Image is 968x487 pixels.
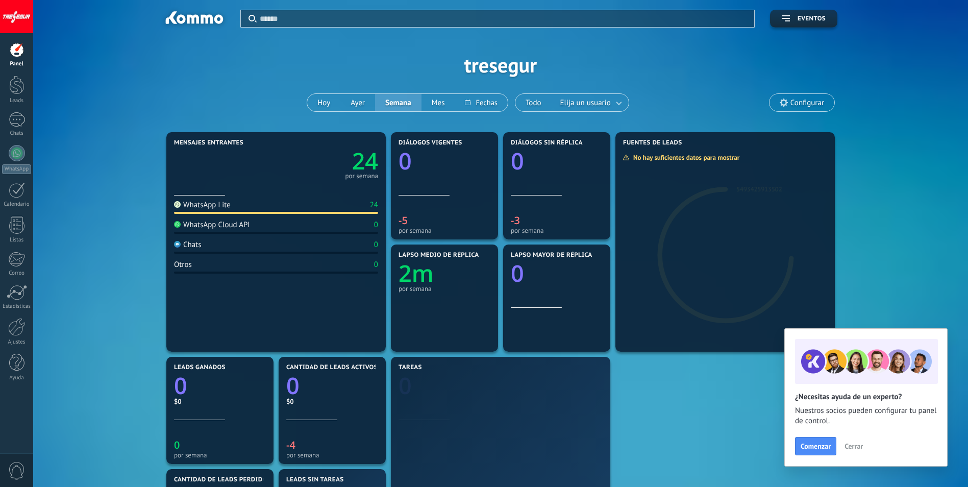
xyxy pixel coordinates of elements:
[511,227,603,234] div: por semana
[511,252,592,259] span: Lapso mayor de réplica
[286,451,378,459] div: por semana
[340,94,375,111] button: Ayer
[174,451,266,459] div: por semana
[286,397,378,406] div: $0
[174,370,266,401] a: 0
[2,237,32,243] div: Listas
[345,174,378,179] div: por semana
[286,438,295,452] text: -4
[790,99,824,107] span: Configurar
[370,200,378,210] div: 24
[511,139,583,147] span: Diálogos sin réplica
[374,220,378,230] div: 0
[399,145,412,177] text: 0
[623,153,747,162] div: No hay suficientes datos para mostrar
[174,200,231,210] div: WhatsApp Lite
[2,375,32,381] div: Ayuda
[795,392,937,402] h2: ¿Necesitas ayuda de un experto?
[511,213,520,227] text: -3
[840,439,867,454] button: Cerrar
[2,164,31,174] div: WhatsApp
[795,437,836,455] button: Comenzar
[174,221,181,228] img: WhatsApp Cloud API
[307,94,340,111] button: Hoy
[2,61,32,67] div: Panel
[511,145,524,177] text: 0
[276,145,378,177] a: 24
[2,201,32,208] div: Calendario
[174,397,266,406] div: $0
[174,260,192,270] div: Otros
[515,94,552,111] button: Todo
[552,94,629,111] button: Elija un usuario
[174,201,181,208] img: WhatsApp Lite
[623,139,682,147] span: Fuentes de leads
[174,476,271,483] span: Cantidad de leads perdidos
[399,370,412,401] text: 0
[399,364,422,371] span: Tareas
[399,139,462,147] span: Diálogos vigentes
[174,220,250,230] div: WhatsApp Cloud API
[286,370,300,401] text: 0
[801,443,831,450] span: Comenzar
[286,364,378,371] span: Cantidad de leads activos
[286,370,378,401] a: 0
[795,406,937,426] span: Nuestros socios pueden configurar tu panel de control.
[399,213,408,227] text: -5
[2,270,32,277] div: Correo
[421,94,455,111] button: Mes
[399,227,490,234] div: por semana
[286,476,343,483] span: Leads sin tareas
[352,145,378,177] text: 24
[798,15,826,22] span: Eventos
[770,10,837,28] button: Eventos
[399,258,434,289] text: 2m
[2,98,32,104] div: Leads
[2,339,32,346] div: Ajustes
[511,258,524,289] text: 0
[174,370,187,401] text: 0
[174,139,243,147] span: Mensajes entrantes
[375,94,421,111] button: Semana
[2,130,32,137] div: Chats
[2,303,32,310] div: Estadísticas
[374,240,378,250] div: 0
[174,438,180,452] text: 0
[174,241,181,248] img: Chats
[399,370,603,401] a: 0
[558,96,613,110] span: Elija un usuario
[399,285,490,293] div: por semana
[399,252,479,259] span: Lapso medio de réplica
[845,443,863,450] span: Cerrar
[374,260,378,270] div: 0
[174,364,226,371] span: Leads ganados
[174,240,202,250] div: Chats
